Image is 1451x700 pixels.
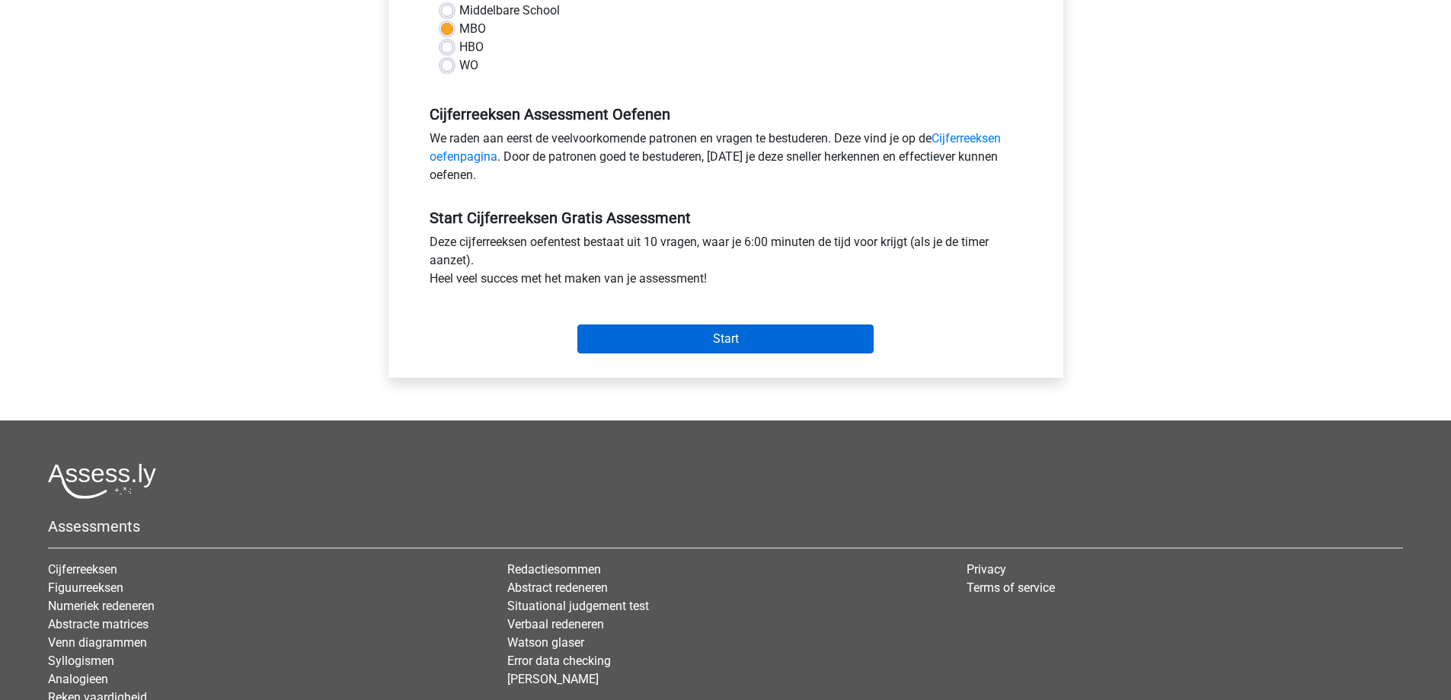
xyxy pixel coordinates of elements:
div: Deze cijferreeksen oefentest bestaat uit 10 vragen, waar je 6:00 minuten de tijd voor krijgt (als... [418,233,1034,294]
a: Numeriek redeneren [48,599,155,613]
a: Terms of service [967,580,1055,595]
a: Cijferreeksen [48,562,117,577]
a: Redactiesommen [507,562,601,577]
a: Figuurreeksen [48,580,123,595]
a: Privacy [967,562,1006,577]
a: Abstracte matrices [48,617,149,631]
h5: Cijferreeksen Assessment Oefenen [430,105,1022,123]
label: Middelbare School [459,2,560,20]
a: Error data checking [507,654,611,668]
label: HBO [459,38,484,56]
a: Watson glaser [507,635,584,650]
input: Start [577,324,874,353]
a: Venn diagrammen [48,635,147,650]
a: Verbaal redeneren [507,617,604,631]
h5: Start Cijferreeksen Gratis Assessment [430,209,1022,227]
h5: Assessments [48,517,1403,535]
label: WO [459,56,478,75]
a: Syllogismen [48,654,114,668]
a: [PERSON_NAME] [507,672,599,686]
a: Abstract redeneren [507,580,608,595]
label: MBO [459,20,486,38]
img: Assessly logo [48,463,156,499]
div: We raden aan eerst de veelvoorkomende patronen en vragen te bestuderen. Deze vind je op de . Door... [418,129,1034,190]
a: Analogieen [48,672,108,686]
a: Situational judgement test [507,599,649,613]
